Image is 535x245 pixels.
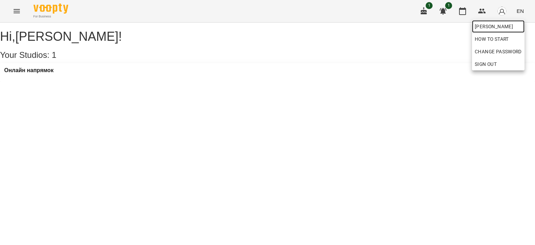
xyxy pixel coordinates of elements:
[475,22,522,31] span: [PERSON_NAME]
[475,47,522,56] span: Change Password
[472,20,525,33] a: [PERSON_NAME]
[472,45,525,58] a: Change Password
[472,33,512,45] a: How to start
[475,60,497,68] span: Sign Out
[472,58,525,70] button: Sign Out
[475,35,509,43] span: How to start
